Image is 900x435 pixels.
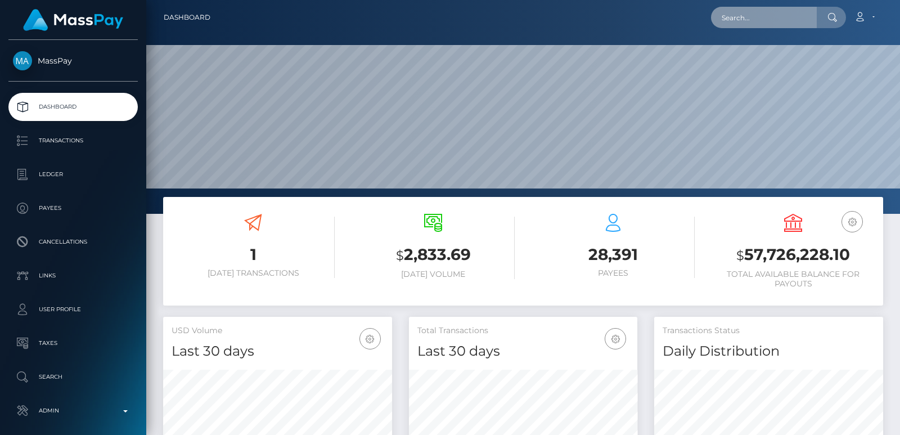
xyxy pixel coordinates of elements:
p: Dashboard [13,98,133,115]
img: MassPay Logo [23,9,123,31]
img: MassPay [13,51,32,70]
a: Dashboard [164,6,210,29]
a: Transactions [8,127,138,155]
h5: USD Volume [172,325,384,337]
span: MassPay [8,56,138,66]
h4: Daily Distribution [663,342,875,361]
a: Dashboard [8,93,138,121]
h3: 57,726,228.10 [712,244,875,267]
a: Cancellations [8,228,138,256]
h6: Total Available Balance for Payouts [712,270,875,289]
p: Search [13,369,133,385]
a: Links [8,262,138,290]
h6: Payees [532,268,695,278]
small: $ [736,248,744,263]
small: $ [396,248,404,263]
p: Admin [13,402,133,419]
p: Transactions [13,132,133,149]
h5: Total Transactions [417,325,629,337]
a: Admin [8,397,138,425]
p: Payees [13,200,133,217]
a: Payees [8,194,138,222]
input: Search... [711,7,817,28]
p: Ledger [13,166,133,183]
h3: 1 [172,244,335,266]
h6: [DATE] Volume [352,270,515,279]
a: Ledger [8,160,138,189]
a: User Profile [8,295,138,324]
p: Taxes [13,335,133,352]
a: Taxes [8,329,138,357]
a: Search [8,363,138,391]
p: Cancellations [13,234,133,250]
p: User Profile [13,301,133,318]
h6: [DATE] Transactions [172,268,335,278]
h3: 2,833.69 [352,244,515,267]
h5: Transactions Status [663,325,875,337]
h4: Last 30 days [417,342,629,361]
h3: 28,391 [532,244,695,266]
h4: Last 30 days [172,342,384,361]
p: Links [13,267,133,284]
